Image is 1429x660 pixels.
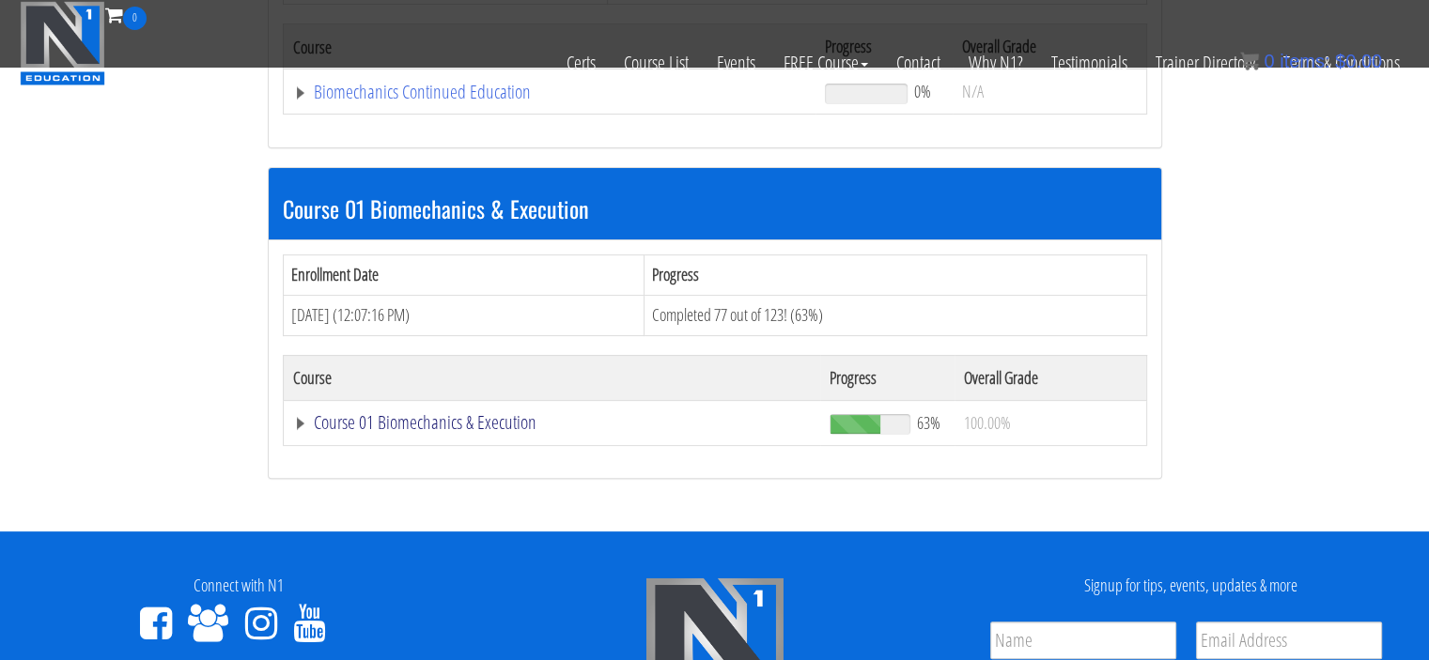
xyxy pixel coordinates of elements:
span: 0 [1264,51,1274,71]
span: 63% [917,412,940,433]
a: Contact [882,30,955,96]
a: Testimonials [1037,30,1142,96]
a: Terms & Conditions [1269,30,1414,96]
a: 0 items: $0.00 [1240,51,1382,71]
a: FREE Course [769,30,882,96]
td: Completed 77 out of 123! (63%) [644,295,1146,335]
input: Email Address [1196,622,1382,659]
span: 0% [914,81,931,101]
a: Why N1? [955,30,1037,96]
a: Course 01 Biomechanics & Execution [293,413,812,432]
input: Name [990,622,1176,659]
a: Trainer Directory [1142,30,1269,96]
a: 0 [105,2,147,27]
th: Course [283,355,820,400]
img: icon11.png [1240,52,1259,70]
th: Enrollment Date [283,255,644,296]
th: Progress [644,255,1146,296]
span: items: [1280,51,1329,71]
span: $ [1335,51,1345,71]
td: [DATE] (12:07:16 PM) [283,295,644,335]
h4: Connect with N1 [14,576,462,595]
span: 0 [123,7,147,30]
a: Certs [552,30,610,96]
td: 100.00% [955,400,1146,445]
h3: Course 01 Biomechanics & Execution [283,196,1147,221]
h4: Signup for tips, events, updates & more [967,576,1415,595]
th: Overall Grade [955,355,1146,400]
img: n1-education [20,1,105,85]
bdi: 0.00 [1335,51,1382,71]
a: Course List [610,30,703,96]
th: Progress [820,355,955,400]
a: Events [703,30,769,96]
